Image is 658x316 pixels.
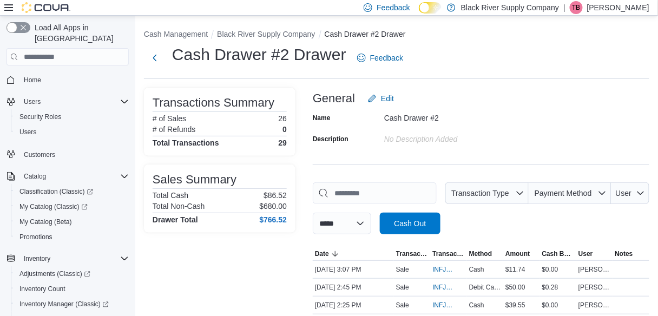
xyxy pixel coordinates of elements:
[432,265,453,274] span: INFJW9-7324
[616,189,632,198] span: User
[15,215,76,228] a: My Catalog (Beta)
[15,185,97,198] a: Classification (Classic)
[278,139,287,147] h4: 29
[451,189,509,198] span: Transaction Type
[153,202,205,210] h6: Total Non-Cash
[11,214,133,229] button: My Catalog (Beta)
[259,215,287,224] h4: $766.52
[15,185,129,198] span: Classification (Classic)
[153,191,188,200] h6: Total Cash
[19,202,88,211] span: My Catalog (Classic)
[144,29,649,42] nav: An example of EuiBreadcrumbs
[217,30,315,38] button: Black River Supply Company
[19,252,55,265] button: Inventory
[15,110,129,123] span: Security Roles
[11,184,133,199] a: Classification (Classic)
[587,1,649,14] p: [PERSON_NAME]
[364,88,398,109] button: Edit
[24,97,41,106] span: Users
[570,1,583,14] div: Tony Beirman
[578,283,610,292] span: [PERSON_NAME]
[432,281,464,294] button: INFJW9-7323
[22,2,70,13] img: Cova
[15,110,65,123] a: Security Roles
[505,301,525,310] span: $39.55
[313,114,331,122] label: Name
[11,297,133,312] a: Inventory Manager (Classic)
[419,2,442,14] input: Dark Mode
[24,254,50,263] span: Inventory
[19,147,129,161] span: Customers
[540,263,576,276] div: $0.00
[153,139,219,147] h4: Total Transactions
[394,247,430,260] button: Transaction Type
[15,126,129,139] span: Users
[15,126,41,139] a: Users
[11,281,133,297] button: Inventory Count
[505,265,525,274] span: $11.74
[313,182,437,204] input: This is a search bar. As you type, the results lower in the page will automatically filter.
[540,247,576,260] button: Cash Back
[535,189,592,198] span: Payment Method
[469,301,484,310] span: Cash
[11,124,133,140] button: Users
[19,218,72,226] span: My Catalog (Beta)
[313,135,348,143] label: Description
[19,300,109,308] span: Inventory Manager (Classic)
[19,170,50,183] button: Catalog
[19,285,65,293] span: Inventory Count
[2,94,133,109] button: Users
[11,109,133,124] button: Security Roles
[576,247,613,260] button: User
[394,218,426,229] span: Cash Out
[15,282,129,295] span: Inventory Count
[615,249,633,258] span: Notes
[613,247,649,260] button: Notes
[313,92,355,105] h3: General
[430,247,466,260] button: Transaction #
[153,96,274,109] h3: Transactions Summary
[153,173,236,186] h3: Sales Summary
[24,172,46,181] span: Catalog
[15,231,57,243] a: Promotions
[384,109,529,122] div: Cash Drawer #2
[19,113,61,121] span: Security Roles
[172,44,346,65] h1: Cash Drawer #2 Drawer
[19,95,129,108] span: Users
[396,265,409,274] p: Sale
[353,47,407,69] a: Feedback
[540,281,576,294] div: $0.28
[445,182,529,204] button: Transaction Type
[278,114,287,123] p: 26
[19,128,36,136] span: Users
[24,76,41,84] span: Home
[15,215,129,228] span: My Catalog (Beta)
[15,200,129,213] span: My Catalog (Classic)
[578,249,593,258] span: User
[11,229,133,245] button: Promotions
[15,267,95,280] a: Adjustments (Classic)
[325,30,406,38] button: Cash Drawer #2 Drawer
[380,213,440,234] button: Cash Out
[313,281,394,294] div: [DATE] 2:45 PM
[259,202,287,210] p: $680.00
[313,247,394,260] button: Date
[19,233,52,241] span: Promotions
[540,299,576,312] div: $0.00
[30,22,129,44] span: Load All Apps in [GEOGRAPHIC_DATA]
[153,215,198,224] h4: Drawer Total
[578,265,610,274] span: [PERSON_NAME]
[469,283,501,292] span: Debit Cashless Transaction
[15,298,113,311] a: Inventory Manager (Classic)
[11,199,133,214] a: My Catalog (Classic)
[153,125,195,134] h6: # of Refunds
[563,1,565,14] p: |
[377,2,410,13] span: Feedback
[432,263,464,276] button: INFJW9-7324
[384,130,529,143] div: No Description added
[396,301,409,310] p: Sale
[432,249,464,258] span: Transaction #
[432,299,464,312] button: INFJW9-7322
[15,298,129,311] span: Inventory Manager (Classic)
[370,52,403,63] span: Feedback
